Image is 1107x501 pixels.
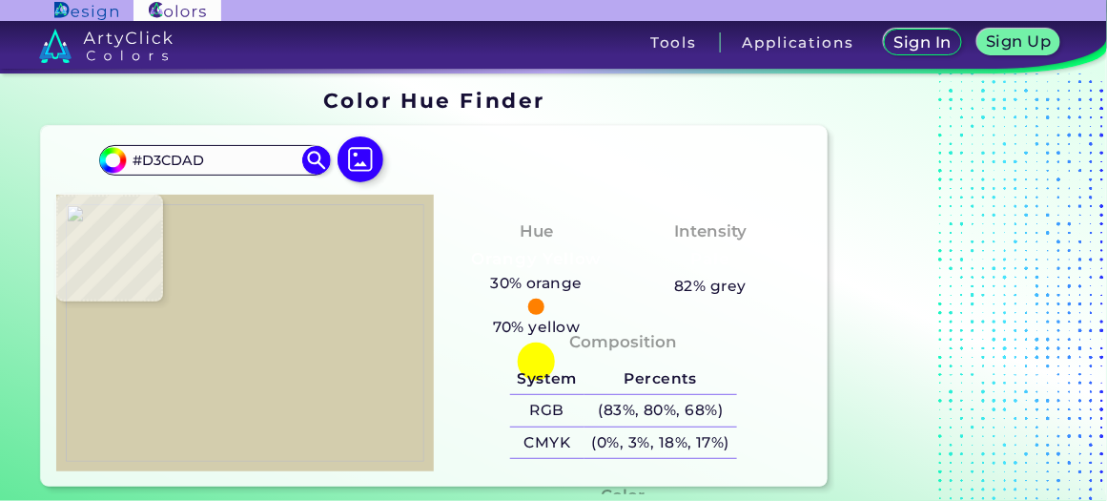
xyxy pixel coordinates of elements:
[510,395,584,427] h5: RGB
[338,136,383,182] img: icon picture
[584,395,737,427] h5: (83%, 80%, 68%)
[569,328,677,356] h4: Composition
[584,428,737,459] h5: (0%, 3%, 18%, 17%)
[54,2,118,20] img: ArtyClick Design logo
[674,218,747,245] h4: Intensity
[66,204,425,462] img: a116bb94-175f-4e8e-ba45-4810a8d17773
[463,248,609,271] h3: Orangy Yellow
[323,86,545,115] h1: Color Hue Finder
[520,218,553,245] h4: Hue
[981,31,1056,54] a: Sign Up
[126,147,303,173] input: type color..
[674,274,747,299] h5: 82% grey
[743,35,854,50] h3: Applications
[897,35,949,50] h5: Sign In
[302,146,331,175] img: icon search
[990,34,1049,49] h5: Sign Up
[39,29,174,63] img: logo_artyclick_colors_white.svg
[683,248,737,271] h3: Pale
[888,31,957,54] a: Sign In
[510,428,584,459] h5: CMYK
[510,364,584,395] h5: System
[584,364,737,395] h5: Percents
[483,271,590,296] h5: 30% orange
[650,35,697,50] h3: Tools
